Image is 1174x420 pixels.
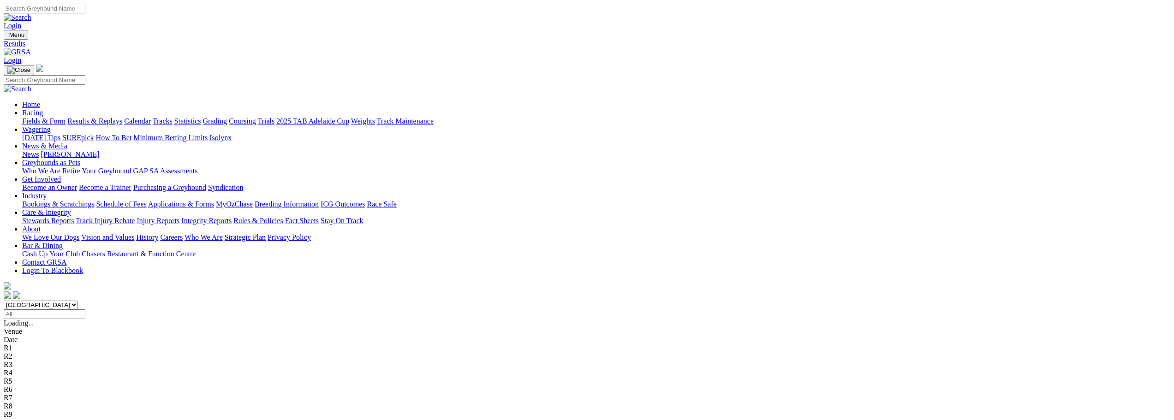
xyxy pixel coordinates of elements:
a: How To Bet [96,134,132,142]
a: Track Injury Rebate [76,217,135,225]
a: 2025 TAB Adelaide Cup [276,117,349,125]
a: Results [4,40,1170,48]
a: Strategic Plan [225,233,266,241]
a: Schedule of Fees [96,200,146,208]
a: Trials [257,117,274,125]
a: MyOzChase [216,200,253,208]
a: Syndication [208,183,243,191]
div: Get Involved [22,183,1170,192]
a: Vision and Values [81,233,134,241]
a: News [22,150,39,158]
div: R8 [4,402,1170,410]
button: Toggle navigation [4,65,34,75]
a: Care & Integrity [22,208,71,216]
a: Minimum Betting Limits [133,134,208,142]
button: Toggle navigation [4,30,28,40]
a: Injury Reports [137,217,179,225]
div: About [22,233,1170,242]
a: Who We Are [185,233,223,241]
a: ICG Outcomes [321,200,365,208]
a: Retire Your Greyhound [62,167,131,175]
div: R2 [4,352,1170,361]
div: R5 [4,377,1170,385]
div: Industry [22,200,1170,208]
div: Bar & Dining [22,250,1170,258]
a: Tracks [153,117,173,125]
div: Date [4,336,1170,344]
a: Wagering [22,125,51,133]
a: Racing [22,109,43,117]
a: Contact GRSA [22,258,66,266]
a: Grading [203,117,227,125]
input: Search [4,75,85,85]
div: Racing [22,117,1170,125]
a: Chasers Restaurant & Function Centre [82,250,196,258]
a: Weights [351,117,375,125]
a: Bookings & Scratchings [22,200,94,208]
a: Track Maintenance [377,117,434,125]
a: Privacy Policy [268,233,311,241]
img: GRSA [4,48,31,56]
a: Fields & Form [22,117,66,125]
a: Calendar [124,117,151,125]
img: Close [7,66,30,74]
a: Who We Are [22,167,60,175]
a: Applications & Forms [148,200,214,208]
a: Stay On Track [321,217,363,225]
a: [PERSON_NAME] [41,150,99,158]
a: Become an Owner [22,183,77,191]
a: Results & Replays [67,117,122,125]
a: Get Involved [22,175,61,183]
a: We Love Our Dogs [22,233,79,241]
a: About [22,225,41,233]
a: History [136,233,158,241]
a: [DATE] Tips [22,134,60,142]
div: R4 [4,369,1170,377]
img: facebook.svg [4,291,11,299]
img: Search [4,85,31,93]
a: Statistics [174,117,201,125]
a: Greyhounds as Pets [22,159,80,166]
div: Venue [4,327,1170,336]
span: Menu [9,31,24,38]
img: twitter.svg [13,291,20,299]
a: Race Safe [367,200,396,208]
img: Search [4,13,31,22]
input: Search [4,4,85,13]
a: Login [4,22,21,30]
div: R7 [4,394,1170,402]
a: Careers [160,233,183,241]
a: Bar & Dining [22,242,63,249]
a: GAP SA Assessments [133,167,198,175]
a: Purchasing a Greyhound [133,183,206,191]
a: Integrity Reports [181,217,232,225]
a: Stewards Reports [22,217,74,225]
a: Cash Up Your Club [22,250,80,258]
a: Isolynx [209,134,232,142]
span: Loading... [4,319,34,327]
a: Fact Sheets [285,217,319,225]
input: Select date [4,309,85,319]
a: Coursing [229,117,256,125]
div: R6 [4,385,1170,394]
div: R3 [4,361,1170,369]
a: Become a Trainer [79,183,131,191]
div: Greyhounds as Pets [22,167,1170,175]
a: Breeding Information [255,200,319,208]
a: Login [4,56,21,64]
div: News & Media [22,150,1170,159]
a: News & Media [22,142,67,150]
a: Rules & Policies [233,217,283,225]
img: logo-grsa-white.png [4,282,11,290]
img: logo-grsa-white.png [36,65,43,72]
a: Login To Blackbook [22,266,83,274]
div: R9 [4,410,1170,419]
a: Industry [22,192,47,200]
div: R1 [4,344,1170,352]
a: SUREpick [62,134,94,142]
div: Care & Integrity [22,217,1170,225]
div: Wagering [22,134,1170,142]
a: Home [22,101,40,108]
